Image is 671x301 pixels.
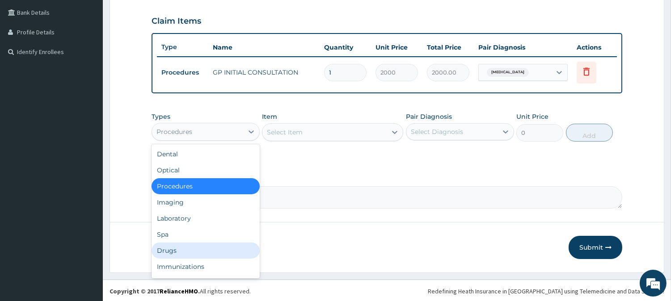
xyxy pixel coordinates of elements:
div: Dental [152,146,260,162]
div: Select Item [267,128,303,137]
div: Others [152,275,260,291]
img: d_794563401_company_1708531726252_794563401 [17,45,36,67]
div: Redefining Heath Insurance in [GEOGRAPHIC_DATA] using Telemedicine and Data Science! [428,287,664,296]
label: Item [262,112,277,121]
th: Quantity [320,38,371,56]
button: Add [566,124,613,142]
span: [MEDICAL_DATA] [487,68,529,77]
label: Comment [152,174,622,181]
label: Pair Diagnosis [406,112,452,121]
div: Select Diagnosis [411,127,463,136]
div: Optical [152,162,260,178]
div: Drugs [152,242,260,259]
div: Immunizations [152,259,260,275]
button: Submit [569,236,622,259]
h3: Claim Items [152,17,201,26]
th: Name [208,38,320,56]
th: Actions [572,38,617,56]
div: Imaging [152,194,260,210]
strong: Copyright © 2017 . [110,287,200,295]
div: Minimize live chat window [147,4,168,26]
th: Total Price [422,38,474,56]
span: We're online! [52,92,123,183]
th: Unit Price [371,38,422,56]
th: Pair Diagnosis [474,38,572,56]
div: Spa [152,226,260,242]
div: Laboratory [152,210,260,226]
a: RelianceHMO [160,287,198,295]
textarea: Type your message and hit 'Enter' [4,204,170,235]
label: Unit Price [516,112,549,121]
div: Procedures [152,178,260,194]
td: GP INITIAL CONSULTATION [208,63,320,81]
label: Types [152,113,170,121]
div: Chat with us now [46,50,150,62]
th: Type [157,39,208,55]
div: Procedures [156,127,192,136]
td: Procedures [157,64,208,81]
